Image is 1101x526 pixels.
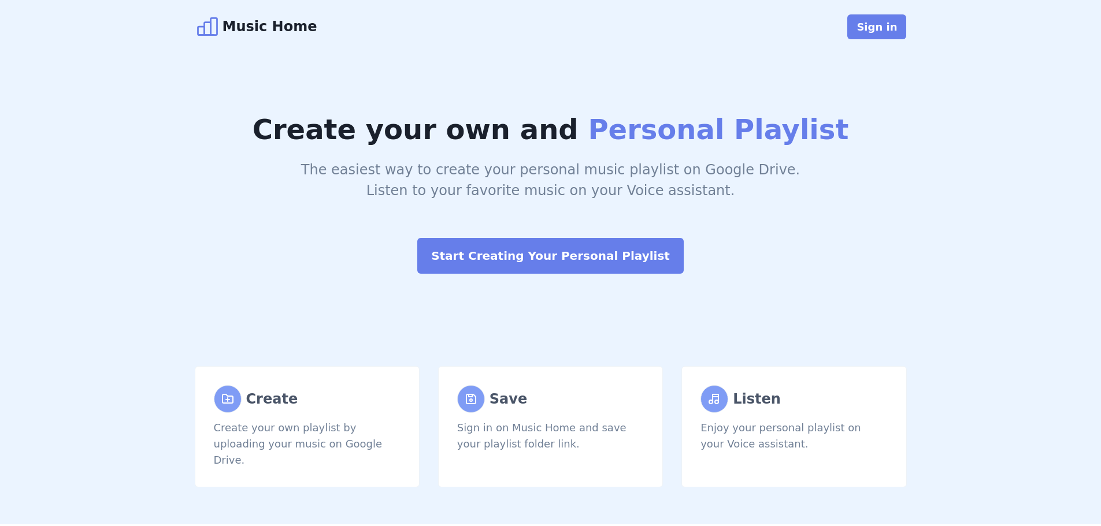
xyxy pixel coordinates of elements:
span: Personal Playlist [588,113,848,146]
a: Music Home [195,14,317,39]
button: Start Creating Your Personal Playlist [417,238,684,274]
div: Listen [733,389,781,409]
div: Create [246,389,298,409]
div: Create your own playlist by uploading your music on Google Drive. [214,420,401,468]
div: Save [490,389,527,409]
button: Sign in [847,14,906,39]
div: The easiest way to create your personal music playlist on Google Drive. Listen to your favorite m... [195,159,907,201]
div: Sign in on Music Home and save your playlist folder link. [457,420,644,452]
h1: Create your own and [195,109,907,150]
div: Enjoy your personal playlist on your Voice assistant. [700,420,887,452]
